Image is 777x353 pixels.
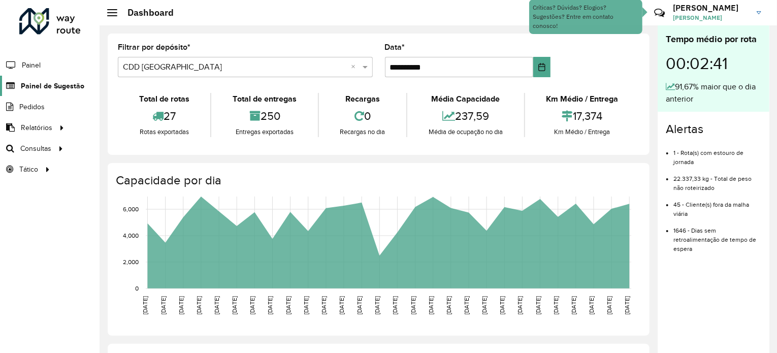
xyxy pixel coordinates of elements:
[20,143,51,154] span: Consultas
[213,296,220,314] text: [DATE]
[463,296,470,314] text: [DATE]
[666,46,761,81] div: 00:02:41
[481,296,488,314] text: [DATE]
[673,167,761,192] li: 22.337,33 kg - Total de peso não roteirizado
[120,127,208,137] div: Rotas exportadas
[303,296,309,314] text: [DATE]
[649,2,670,24] a: Contato Rápido
[517,296,524,314] text: [DATE]
[385,41,405,53] label: Data
[428,296,434,314] text: [DATE]
[21,81,84,91] span: Painel de Sugestão
[338,296,345,314] text: [DATE]
[666,81,761,105] div: 91,67% maior que o dia anterior
[123,259,139,265] text: 2,000
[214,105,315,127] div: 250
[321,93,404,105] div: Recargas
[533,57,551,77] button: Choose Date
[673,141,761,167] li: 1 - Rota(s) com estouro de jornada
[135,285,139,292] text: 0
[321,105,404,127] div: 0
[351,61,360,73] span: Clear all
[320,296,327,314] text: [DATE]
[267,296,274,314] text: [DATE]
[528,105,637,127] div: 17,374
[624,296,630,314] text: [DATE]
[120,105,208,127] div: 27
[410,93,521,105] div: Média Capacidade
[142,296,149,314] text: [DATE]
[410,105,521,127] div: 237,59
[116,173,639,188] h4: Capacidade por dia
[123,232,139,239] text: 4,000
[118,41,190,53] label: Filtrar por depósito
[528,93,637,105] div: Km Médio / Entrega
[535,296,541,314] text: [DATE]
[178,296,184,314] text: [DATE]
[19,102,45,112] span: Pedidos
[117,7,174,18] h2: Dashboard
[673,3,749,13] h3: [PERSON_NAME]
[123,206,139,212] text: 6,000
[666,33,761,46] div: Tempo médio por rota
[321,127,404,137] div: Recargas no dia
[356,296,363,314] text: [DATE]
[231,296,238,314] text: [DATE]
[673,13,749,22] span: [PERSON_NAME]
[570,296,577,314] text: [DATE]
[410,296,416,314] text: [DATE]
[285,296,292,314] text: [DATE]
[249,296,255,314] text: [DATE]
[410,127,521,137] div: Média de ocupação no dia
[374,296,380,314] text: [DATE]
[499,296,505,314] text: [DATE]
[528,127,637,137] div: Km Médio / Entrega
[22,60,41,71] span: Painel
[214,93,315,105] div: Total de entregas
[553,296,559,314] text: [DATE]
[21,122,52,133] span: Relatórios
[214,127,315,137] div: Entregas exportadas
[19,164,38,175] span: Tático
[392,296,399,314] text: [DATE]
[160,296,167,314] text: [DATE]
[196,296,202,314] text: [DATE]
[673,192,761,218] li: 45 - Cliente(s) fora da malha viária
[606,296,612,314] text: [DATE]
[445,296,452,314] text: [DATE]
[673,218,761,253] li: 1646 - Dias sem retroalimentação de tempo de espera
[588,296,595,314] text: [DATE]
[120,93,208,105] div: Total de rotas
[666,122,761,137] h4: Alertas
